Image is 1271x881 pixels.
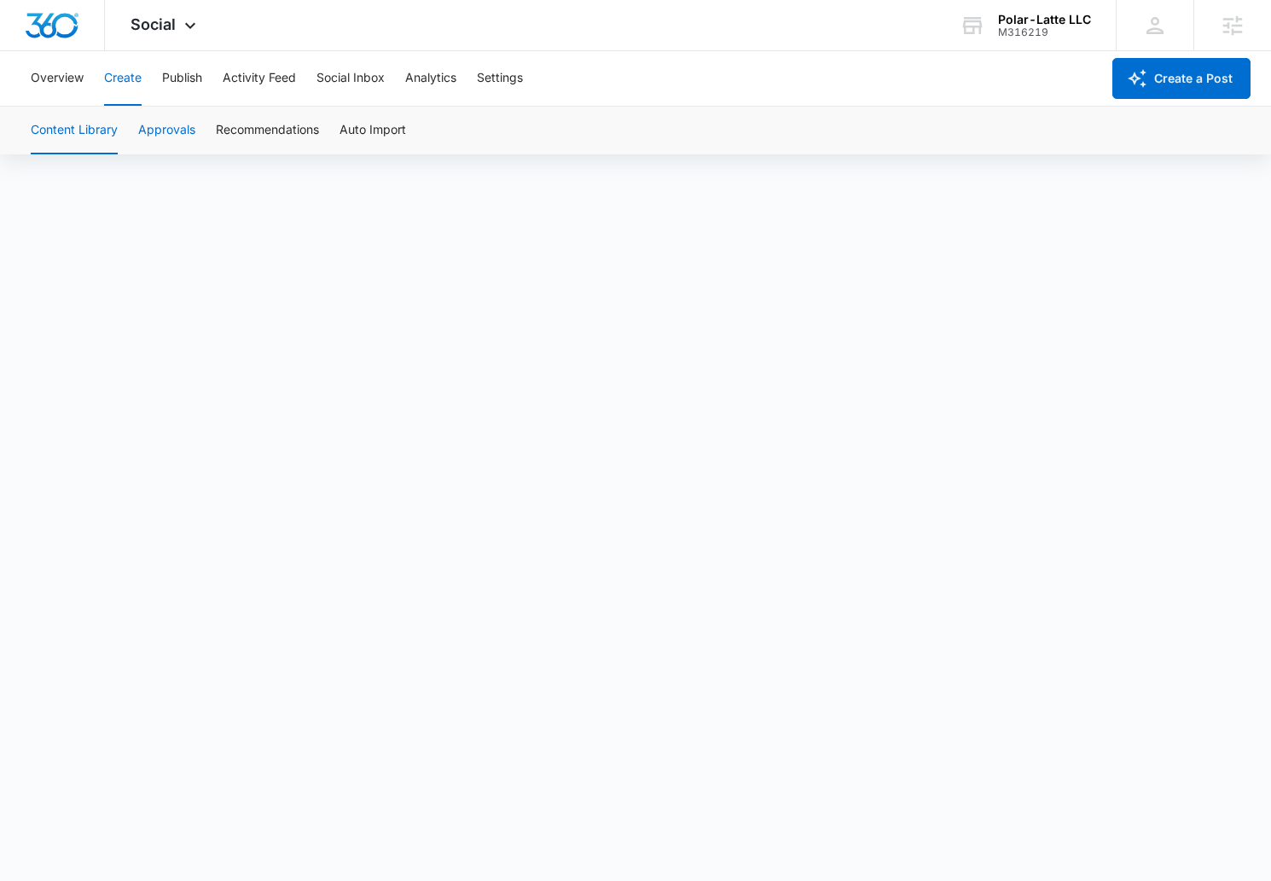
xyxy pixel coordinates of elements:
[162,51,202,106] button: Publish
[31,51,84,106] button: Overview
[316,51,385,106] button: Social Inbox
[998,13,1091,26] div: account name
[31,107,118,154] button: Content Library
[131,15,176,33] span: Social
[223,51,296,106] button: Activity Feed
[104,51,142,106] button: Create
[216,107,319,154] button: Recommendations
[405,51,456,106] button: Analytics
[138,107,195,154] button: Approvals
[1112,58,1251,99] button: Create a Post
[477,51,523,106] button: Settings
[998,26,1091,38] div: account id
[340,107,406,154] button: Auto Import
